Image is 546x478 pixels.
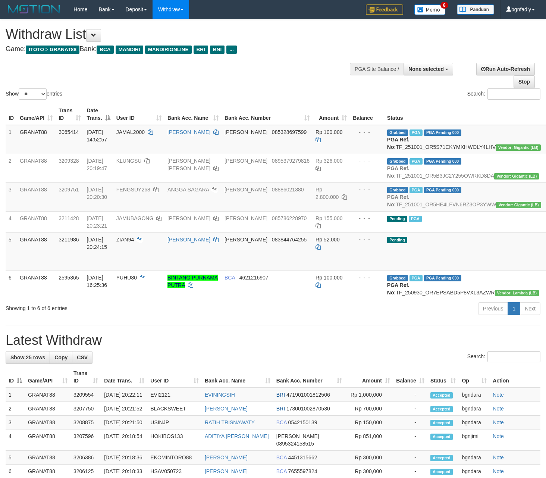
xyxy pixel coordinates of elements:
[393,388,427,402] td: -
[459,388,490,402] td: bgndara
[427,366,459,388] th: Status: activate to sort column ascending
[205,406,248,412] a: [PERSON_NAME]
[520,302,540,315] a: Next
[430,406,453,412] span: Accepted
[424,187,461,193] span: PGA Pending
[147,416,202,429] td: USINJP
[476,63,535,75] a: Run Auto-Refresh
[116,158,142,164] span: KLUNGSU
[384,271,544,299] td: TF_250930_OR7EPSABD5P8VXL3AZWR
[167,215,210,221] a: [PERSON_NAME]
[272,158,310,164] span: Copy 0895379279816 to clipboard
[147,429,202,451] td: HOKIBOS133
[496,144,541,151] span: Vendor URL: https://dashboard.q2checkout.com/secure
[59,187,79,193] span: 3209751
[147,451,202,465] td: EKOMINTORO88
[440,2,448,9] span: 8
[353,186,381,193] div: - - -
[145,46,192,54] span: MANDIRIONLINE
[17,104,56,125] th: Game/API: activate to sort column ascending
[424,129,461,136] span: PGA Pending
[387,275,408,281] span: Grabbed
[288,419,317,425] span: Copy 0542150139 to clipboard
[387,158,408,165] span: Grabbed
[430,455,453,461] span: Accepted
[84,104,113,125] th: Date Trans.: activate to sort column descending
[387,282,409,296] b: PGA Ref. No:
[316,129,342,135] span: Rp 100.000
[226,46,236,54] span: ...
[493,468,504,474] a: Note
[393,416,427,429] td: -
[6,333,540,348] h1: Latest Withdraw
[272,187,304,193] span: Copy 08886021380 to clipboard
[350,104,384,125] th: Balance
[430,434,453,440] span: Accepted
[514,75,535,88] a: Stop
[147,388,202,402] td: EVI2121
[6,27,357,42] h1: Withdraw List
[225,215,267,221] span: [PERSON_NAME]
[409,187,423,193] span: Marked by bgnjimi
[467,88,540,100] label: Search:
[59,129,79,135] span: 3065414
[276,419,287,425] span: BCA
[493,419,504,425] a: Note
[194,46,208,54] span: BRI
[167,275,218,288] a: BINTANG PURNAMA PUTRA
[6,182,17,211] td: 3
[493,392,504,398] a: Note
[225,129,267,135] span: [PERSON_NAME]
[17,125,56,154] td: GRANAT88
[6,125,17,154] td: 1
[113,104,164,125] th: User ID: activate to sort column ascending
[508,302,520,315] a: 1
[424,158,461,165] span: PGA Pending
[384,104,544,125] th: Status
[424,275,461,281] span: PGA Pending
[459,416,490,429] td: bgndara
[17,182,56,211] td: GRANAT88
[225,187,267,193] span: [PERSON_NAME]
[167,129,210,135] a: [PERSON_NAME]
[205,392,235,398] a: EVININGSIH
[384,125,544,154] td: TF_251001_OR5S71CKYMXHWOLY4LHV
[393,451,427,465] td: -
[87,129,107,143] span: [DATE] 14:52:57
[56,104,84,125] th: Trans ID: activate to sort column ascending
[409,158,423,165] span: Marked by bgnjimi
[387,129,408,136] span: Grabbed
[6,88,62,100] label: Show entries
[316,158,342,164] span: Rp 326.000
[316,275,342,281] span: Rp 100.000
[202,366,273,388] th: Bank Acc. Name: activate to sort column ascending
[225,275,235,281] span: BCA
[478,302,508,315] a: Previous
[225,237,267,243] span: [PERSON_NAME]
[387,194,409,207] b: PGA Ref. No:
[272,129,307,135] span: Copy 085328697599 to clipboard
[205,454,248,460] a: [PERSON_NAME]
[459,451,490,465] td: bgndara
[167,158,210,171] a: [PERSON_NAME] [PERSON_NAME]
[387,165,409,179] b: PGA Ref. No:
[164,104,222,125] th: Bank Acc. Name: activate to sort column ascending
[387,237,407,243] span: Pending
[239,275,269,281] span: Copy 4621216907 to clipboard
[459,429,490,451] td: bgnjimi
[493,454,504,460] a: Note
[496,202,541,208] span: Vendor URL: https://dashboard.q2checkout.com/secure
[495,290,539,296] span: Vendor URL: https://dashboard.q2checkout.com/secure
[393,366,427,388] th: Balance: activate to sort column ascending
[116,129,145,135] span: JAMAL2000
[353,236,381,243] div: - - -
[147,402,202,416] td: BLACKSWEET
[490,366,540,388] th: Action
[272,215,307,221] span: Copy 085786228970 to clipboard
[6,46,357,53] h4: Game: Bank:
[276,406,285,412] span: BRI
[430,420,453,426] span: Accepted
[353,157,381,165] div: - - -
[493,406,504,412] a: Note
[487,351,540,362] input: Search:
